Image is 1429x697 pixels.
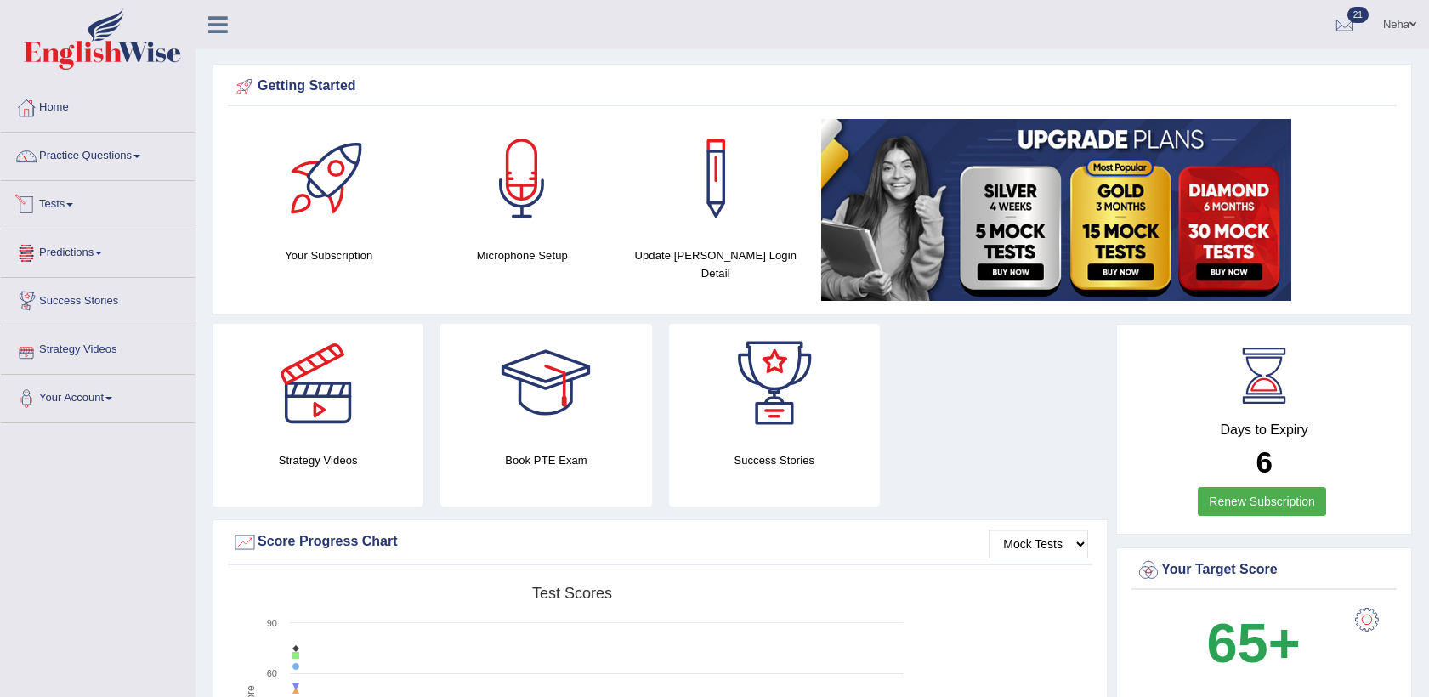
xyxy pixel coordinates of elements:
h4: Microphone Setup [434,246,611,264]
h4: Your Subscription [241,246,417,264]
tspan: Test scores [532,585,612,602]
h4: Book PTE Exam [440,451,651,469]
div: Getting Started [232,74,1392,99]
b: 6 [1256,445,1272,479]
text: 60 [267,668,277,678]
a: Renew Subscription [1198,487,1326,516]
a: Tests [1,181,195,224]
div: Your Target Score [1136,558,1392,583]
h4: Success Stories [669,451,880,469]
b: 65+ [1206,612,1300,674]
a: Your Account [1,375,195,417]
text: 90 [267,618,277,628]
div: Score Progress Chart [232,530,1088,555]
a: Predictions [1,229,195,272]
h4: Update [PERSON_NAME] Login Detail [627,246,804,282]
h4: Days to Expiry [1136,422,1392,438]
h4: Strategy Videos [213,451,423,469]
a: Success Stories [1,278,195,320]
img: small5.jpg [821,119,1291,301]
a: Strategy Videos [1,326,195,369]
span: 21 [1347,7,1369,23]
a: Practice Questions [1,133,195,175]
a: Home [1,84,195,127]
